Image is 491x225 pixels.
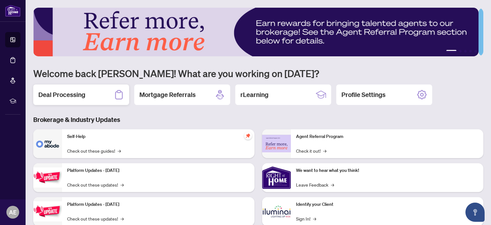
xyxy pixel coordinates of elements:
[33,115,483,124] h3: Brokerage & Industry Updates
[244,132,252,140] span: pushpin
[33,129,62,158] img: Self-Help
[296,201,478,208] p: Identify your Client
[121,215,124,222] span: →
[67,167,249,174] p: Platform Updates - [DATE]
[262,135,291,152] img: Agent Referral Program
[67,181,124,188] a: Check out these updates!→
[67,201,249,208] p: Platform Updates - [DATE]
[313,215,316,222] span: →
[67,133,249,140] p: Self-Help
[240,90,269,99] h2: rLearning
[9,208,17,217] span: AE
[323,147,326,154] span: →
[296,181,334,188] a: Leave Feedback→
[118,147,121,154] span: →
[464,50,467,52] button: 3
[121,181,124,188] span: →
[33,201,62,221] img: Platform Updates - July 8, 2025
[67,215,124,222] a: Check out these updates!→
[296,147,326,154] a: Check it out!→
[474,50,477,52] button: 5
[331,181,334,188] span: →
[139,90,196,99] h2: Mortgage Referrals
[341,90,386,99] h2: Profile Settings
[296,215,316,222] a: Sign In!→
[67,147,121,154] a: Check out these guides!→
[459,50,462,52] button: 2
[446,50,456,52] button: 1
[38,90,85,99] h2: Deal Processing
[33,8,479,56] img: Slide 0
[262,163,291,192] img: We want to hear what you think!
[469,50,472,52] button: 4
[296,133,478,140] p: Agent Referral Program
[33,167,62,188] img: Platform Updates - July 21, 2025
[5,5,20,17] img: logo
[465,203,485,222] button: Open asap
[33,67,483,79] h1: Welcome back [PERSON_NAME]! What are you working on [DATE]?
[296,167,478,174] p: We want to hear what you think!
